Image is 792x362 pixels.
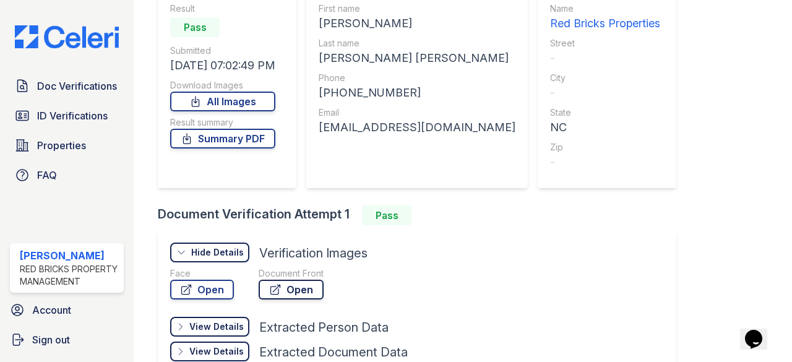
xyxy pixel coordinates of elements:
span: Properties [37,138,86,153]
div: Result summary [170,116,275,129]
div: State [550,106,660,119]
img: CE_Logo_Blue-a8612792a0a2168367f1c8372b55b34899dd931a85d93a1a3d3e32e68fde9ad4.png [5,25,129,49]
a: Sign out [5,327,129,352]
div: Last name [319,37,515,50]
a: Open [259,280,324,300]
a: All Images [170,92,275,111]
div: Document Front [259,267,324,280]
div: Name [550,2,660,15]
a: Summary PDF [170,129,275,149]
div: First name [319,2,515,15]
a: Name Red Bricks Properties [550,2,660,32]
div: Street [550,37,660,50]
a: Open [170,280,234,300]
div: [PHONE_NUMBER] [319,84,515,101]
div: Extracted Person Data [259,319,389,336]
div: - [550,84,660,101]
div: Hide Details [191,246,244,259]
div: - [550,153,660,171]
div: Verification Images [259,244,368,262]
div: Phone [319,72,515,84]
div: Document Verification Attempt 1 [158,205,686,225]
span: FAQ [37,168,57,183]
div: [DATE] 07:02:49 PM [170,57,275,74]
div: NC [550,119,660,136]
div: [PERSON_NAME] [20,248,119,263]
span: Account [32,303,71,317]
div: Submitted [170,45,275,57]
span: Sign out [32,332,70,347]
span: Doc Verifications [37,79,117,93]
a: Doc Verifications [10,74,124,98]
div: Result [170,2,275,15]
div: [EMAIL_ADDRESS][DOMAIN_NAME] [319,119,515,136]
div: View Details [189,345,244,358]
div: - [550,50,660,67]
div: Face [170,267,234,280]
div: Extracted Document Data [259,343,408,361]
a: FAQ [10,163,124,187]
div: City [550,72,660,84]
a: ID Verifications [10,103,124,128]
div: View Details [189,321,244,333]
div: Pass [170,17,220,37]
div: Email [319,106,515,119]
div: [PERSON_NAME] [319,15,515,32]
span: ID Verifications [37,108,108,123]
div: Red Bricks Properties [550,15,660,32]
div: [PERSON_NAME] [PERSON_NAME] [319,50,515,67]
iframe: chat widget [740,312,780,350]
div: Red Bricks Property Management [20,263,119,288]
div: Download Images [170,79,275,92]
div: Zip [550,141,660,153]
a: Properties [10,133,124,158]
a: Account [5,298,129,322]
div: Pass [362,205,411,225]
